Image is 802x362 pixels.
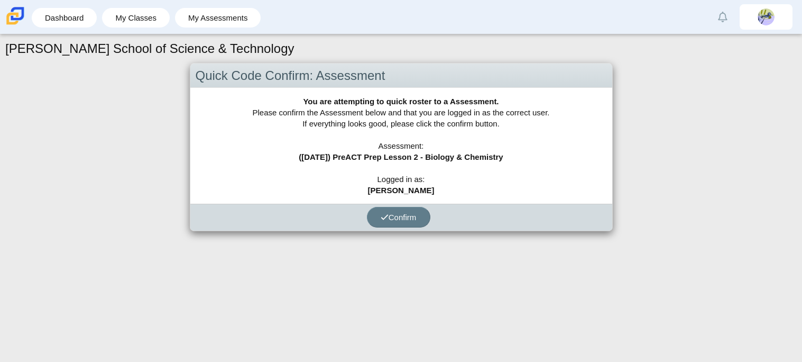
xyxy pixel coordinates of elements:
b: You are attempting to quick roster to a Assessment. [303,97,499,106]
b: [PERSON_NAME] [368,186,435,195]
a: Dashboard [37,8,91,28]
img: alicia.valdivia.HxaFwt [758,8,775,25]
img: Carmen School of Science & Technology [4,5,26,27]
b: ([DATE]) PreACT Prep Lesson 2 - Biology & Chemistry [299,152,503,161]
h1: [PERSON_NAME] School of Science & Technology [5,40,294,58]
a: Alerts [711,5,734,29]
span: Confirm [381,213,417,222]
a: Carmen School of Science & Technology [4,20,26,29]
a: My Classes [107,8,164,28]
button: Confirm [367,207,430,228]
a: alicia.valdivia.HxaFwt [740,4,792,30]
a: My Assessments [180,8,256,28]
div: Please confirm the Assessment below and that you are logged in as the correct user. If everything... [190,88,612,204]
div: Quick Code Confirm: Assessment [190,64,612,88]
